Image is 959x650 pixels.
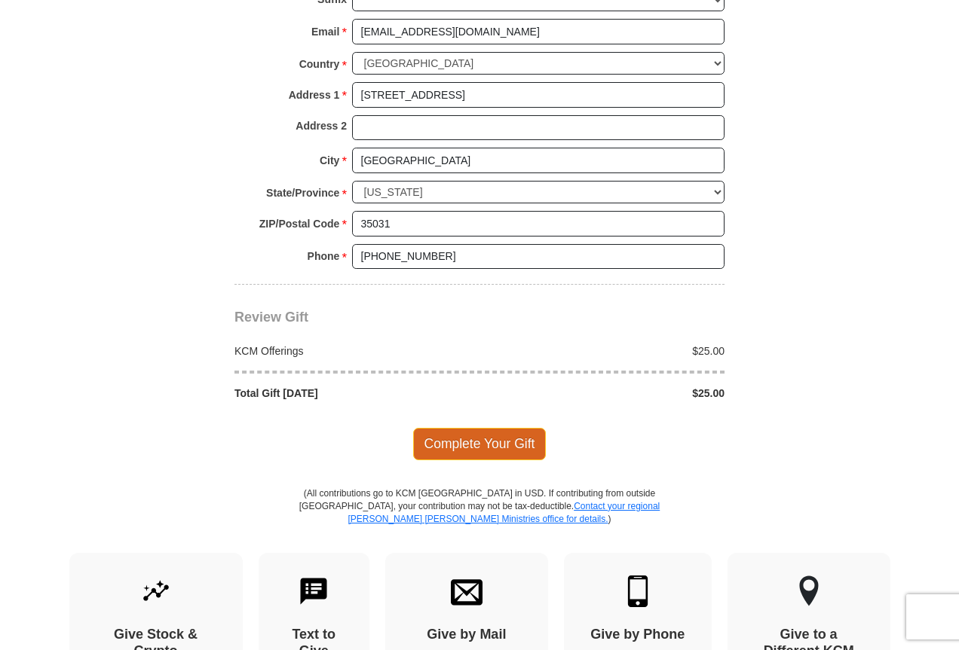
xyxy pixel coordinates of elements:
[234,310,308,325] span: Review Gift
[298,575,329,607] img: text-to-give.svg
[296,115,347,136] strong: Address 2
[259,213,340,234] strong: ZIP/Postal Code
[348,501,660,524] a: Contact your regional [PERSON_NAME] [PERSON_NAME] Ministries office for details.
[227,343,480,359] div: KCM Offerings
[227,386,480,401] div: Total Gift [DATE]
[412,627,522,643] h4: Give by Mail
[299,487,660,553] p: (All contributions go to KCM [GEOGRAPHIC_DATA] in USD. If contributing from outside [GEOGRAPHIC_D...
[590,627,685,643] h4: Give by Phone
[140,575,172,607] img: give-by-stock.svg
[622,575,654,607] img: mobile.svg
[451,575,483,607] img: envelope.svg
[320,150,339,171] strong: City
[308,246,340,267] strong: Phone
[289,84,340,105] strong: Address 1
[413,428,547,459] span: Complete Your Gift
[311,21,339,42] strong: Email
[479,386,733,401] div: $25.00
[266,182,339,203] strong: State/Province
[798,575,820,607] img: other-region
[299,53,340,75] strong: Country
[479,343,733,359] div: $25.00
